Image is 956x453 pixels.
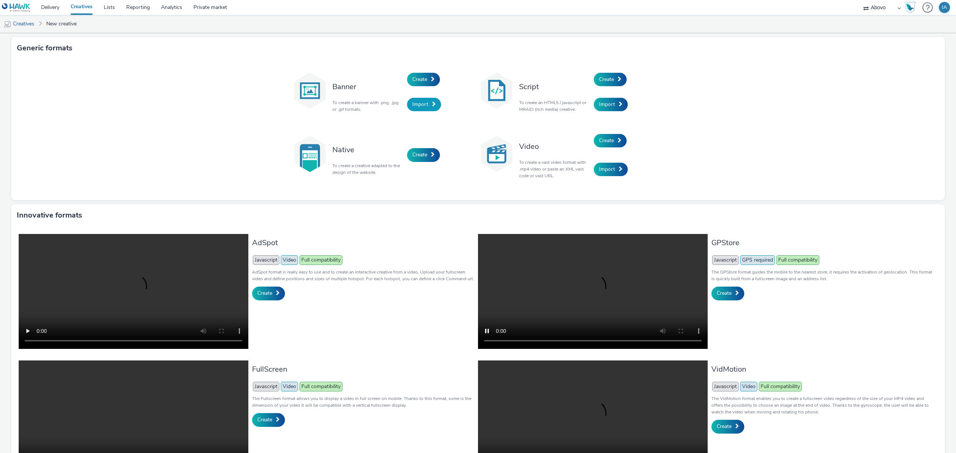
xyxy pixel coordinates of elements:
[594,98,628,111] a: Import
[252,364,474,374] h3: FullScreen
[717,290,732,297] span: Create
[252,395,474,409] p: The Fullscreen format allows you to display a video in full screen on mobile. Thanks to this form...
[942,2,947,13] div: IA
[299,382,342,391] span: Full compatibility
[407,148,440,162] a: Create
[332,99,403,113] p: To create a banner with .png, .jpg or .gif formats.
[291,135,329,172] img: native.svg
[717,423,732,430] span: Create
[252,287,285,300] a: Create
[257,290,272,297] span: Create
[519,99,590,113] p: To create an HTML5 / javascript or MRAID (rich media) creative.
[2,3,31,12] img: undefined Logo
[478,72,515,109] img: code.svg
[299,255,342,265] span: Full compatibility
[332,145,403,155] h3: Native
[4,21,11,28] img: mobile
[759,382,802,391] span: Full compatibility
[711,287,744,300] a: Create
[904,1,919,13] a: Hawk Academy
[519,159,590,179] p: To create a vast video format with .mp4 video or paste an XML vast code or vast URL.
[711,238,934,248] h3: GPStore
[594,73,627,86] a: Create
[599,137,614,144] span: Create
[257,416,272,423] span: Create
[43,15,80,33] a: New creative
[407,98,441,111] a: Import
[281,382,298,391] span: Video
[740,382,757,391] span: Video
[740,255,775,265] span: GPS required
[519,82,590,92] h3: Script
[17,210,82,221] h3: Innovative formats
[412,76,427,83] span: Create
[712,382,739,391] span: Javascript
[904,1,916,13] img: Hawk Academy
[711,395,934,415] p: The VidMotion format enables you to create a fullscreen video regardless of the size of your MP4 ...
[594,134,627,147] a: Create
[252,413,285,427] a: Create
[711,420,744,433] a: Create
[332,162,403,176] p: To create a creative adapted to the design of the website.
[599,166,615,173] span: Import
[332,82,403,92] h3: Banner
[252,269,474,282] p: AdSpot format is really easy to use and to create an interactive creative from a video. Upload yo...
[291,72,329,109] img: banner.svg
[519,141,590,151] h3: Video
[252,238,474,248] h3: AdSpot
[712,255,739,265] span: Javascript
[412,101,428,108] span: Import
[478,135,515,172] img: video.svg
[776,255,819,265] span: Full compatibility
[711,269,934,282] p: The GPStore format guides the mobile to the nearest store, it requires the activation of geolocat...
[253,255,279,265] span: Javascript
[407,73,440,86] a: Create
[594,163,628,176] a: Import
[599,76,614,83] span: Create
[281,255,298,265] span: Video
[412,151,427,158] span: Create
[599,101,615,108] span: Import
[17,43,72,54] h3: Generic formats
[711,364,934,374] h3: VidMotion
[253,382,279,391] span: Javascript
